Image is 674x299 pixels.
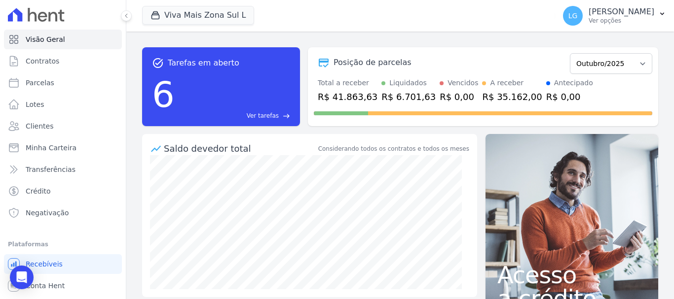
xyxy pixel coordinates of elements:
[381,90,436,103] div: R$ 6.701,63
[164,142,316,155] div: Saldo devedor total
[8,238,118,250] div: Plataformas
[10,266,34,289] div: Open Intercom Messenger
[568,12,578,19] span: LG
[4,276,122,296] a: Conta Hent
[26,281,65,291] span: Conta Hent
[4,51,122,71] a: Contratos
[168,57,239,69] span: Tarefas em aberto
[318,90,377,103] div: R$ 41.863,63
[440,90,478,103] div: R$ 0,00
[26,186,51,196] span: Crédito
[26,100,44,109] span: Lotes
[4,30,122,49] a: Visão Geral
[26,143,76,153] span: Minha Carteira
[26,34,65,44] span: Visão Geral
[334,57,412,68] div: Posição de parcelas
[247,111,279,120] span: Ver tarefas
[589,17,654,25] p: Ver opções
[318,78,377,88] div: Total a receber
[4,181,122,201] a: Crédito
[4,95,122,114] a: Lotes
[497,263,646,287] span: Acesso
[26,165,75,174] span: Transferências
[26,259,63,269] span: Recebíveis
[4,138,122,158] a: Minha Carteira
[555,2,674,30] button: LG [PERSON_NAME] Ver opções
[4,73,122,93] a: Parcelas
[26,78,54,88] span: Parcelas
[152,69,175,120] div: 6
[26,56,59,66] span: Contratos
[142,6,254,25] button: Viva Mais Zona Sul L
[26,208,69,218] span: Negativação
[283,112,290,120] span: east
[389,78,427,88] div: Liquidados
[26,121,53,131] span: Clientes
[318,144,469,153] div: Considerando todos os contratos e todos os meses
[152,57,164,69] span: task_alt
[4,254,122,274] a: Recebíveis
[179,111,290,120] a: Ver tarefas east
[490,78,524,88] div: A receber
[4,203,122,223] a: Negativação
[554,78,593,88] div: Antecipado
[482,90,542,103] div: R$ 35.162,00
[4,116,122,136] a: Clientes
[589,7,654,17] p: [PERSON_NAME]
[448,78,478,88] div: Vencidos
[546,90,593,103] div: R$ 0,00
[4,160,122,179] a: Transferências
